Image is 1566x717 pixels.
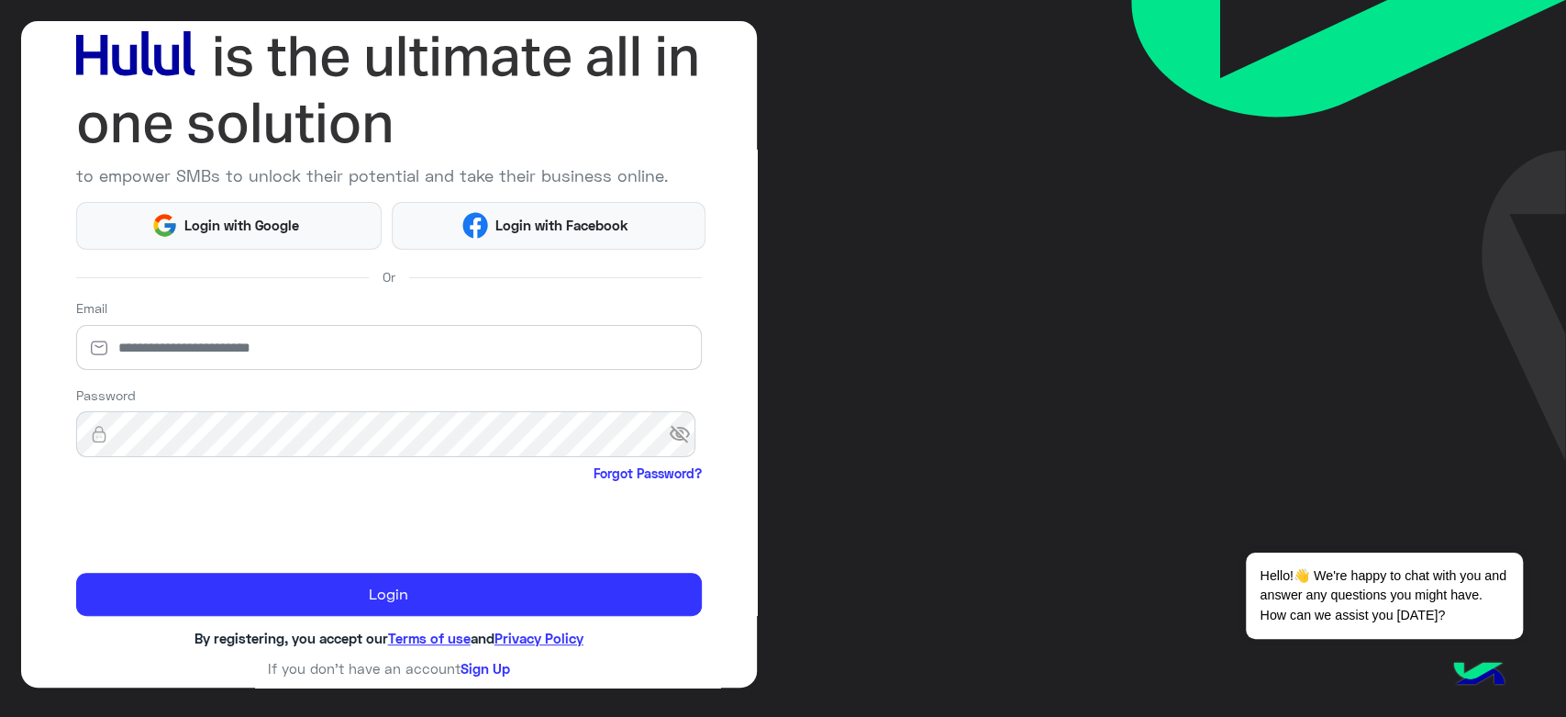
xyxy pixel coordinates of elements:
span: By registering, you accept our [194,630,388,646]
a: Terms of use [388,630,471,646]
a: Sign Up [461,660,510,677]
iframe: reCAPTCHA [76,487,355,559]
span: visibility_off [669,418,702,451]
label: Email [76,298,107,318]
span: Login with Facebook [488,215,635,236]
span: and [471,630,494,646]
h6: If you don’t have an account [76,660,702,677]
span: Login with Google [178,215,306,236]
img: lock [76,425,122,443]
img: Facebook [462,212,489,239]
img: hulul-logo.png [1447,644,1511,708]
img: email [76,339,122,357]
span: Or [383,267,395,286]
button: Login [76,573,702,617]
img: hululLoginTitle_EN.svg [76,23,702,157]
label: Password [76,386,136,405]
a: Forgot Password? [594,464,702,483]
p: to empower SMBs to unlock their potential and take their business online. [76,163,702,188]
span: Hello!👋 We're happy to chat with you and answer any questions you might have. How can we assist y... [1246,553,1522,639]
a: Privacy Policy [494,630,583,646]
button: Login with Facebook [392,202,705,250]
button: Login with Google [76,202,383,250]
img: Google [151,212,178,239]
